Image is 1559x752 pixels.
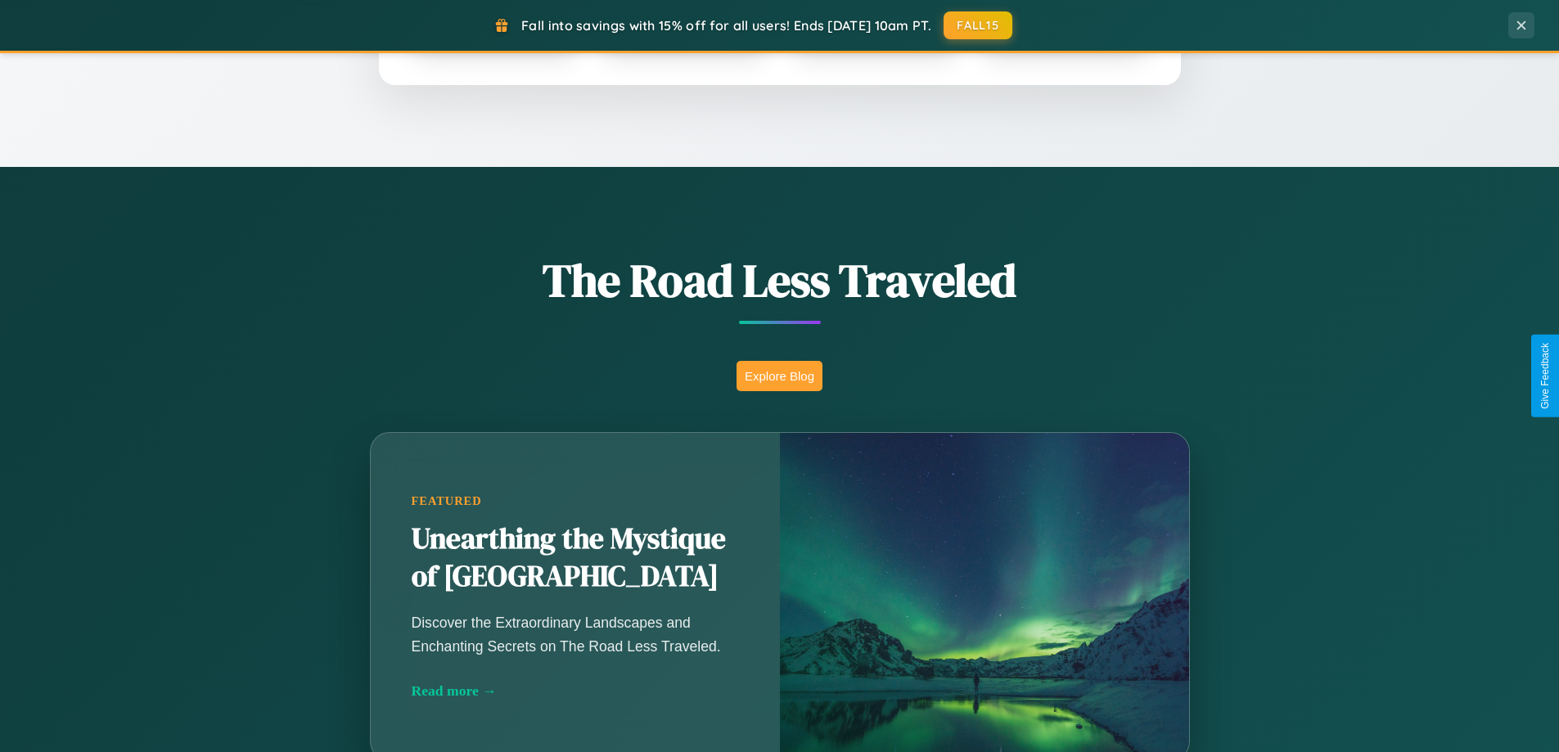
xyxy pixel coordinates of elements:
button: Explore Blog [737,361,822,391]
h2: Unearthing the Mystique of [GEOGRAPHIC_DATA] [412,520,739,596]
button: FALL15 [944,11,1012,39]
h1: The Road Less Traveled [289,249,1271,312]
div: Read more → [412,682,739,700]
p: Discover the Extraordinary Landscapes and Enchanting Secrets on The Road Less Traveled. [412,611,739,657]
div: Give Feedback [1539,343,1551,409]
span: Fall into savings with 15% off for all users! Ends [DATE] 10am PT. [521,17,931,34]
div: Featured [412,494,739,508]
